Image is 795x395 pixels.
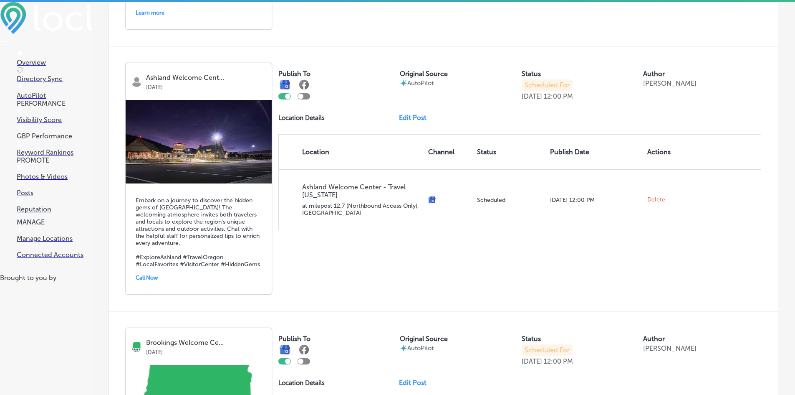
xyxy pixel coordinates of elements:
a: Visibility Score [17,108,92,124]
label: Original Source [400,70,448,78]
label: Author [643,70,665,78]
a: Photos & Videos [17,165,92,181]
a: Directory Sync [17,67,92,83]
p: AutoPilot [407,344,434,352]
p: Location Details [278,379,325,387]
p: PERFORMANCE [17,99,92,107]
p: PROMOTE [17,156,92,164]
h5: Embark on a journey to discover the hidden gems of [GEOGRAPHIC_DATA]! The welcoming atmosphere in... [136,197,262,268]
p: Scheduled For [522,79,573,91]
a: Edit Post [399,379,433,387]
p: Reputation [17,205,92,213]
p: Visibility Score [17,116,92,124]
p: Overview [17,59,92,66]
p: [DATE] [146,347,266,355]
img: autopilot-icon [400,344,407,352]
a: Overview [17,51,92,66]
p: AutoPilot [17,92,92,99]
p: [PERSON_NAME] [643,79,697,87]
p: Directory Sync [17,75,92,83]
p: MANAGE [17,218,92,226]
label: Publish To [278,335,310,343]
p: [PERSON_NAME] [643,344,697,352]
img: autopilot-icon [400,79,407,87]
p: Location Details [278,114,325,122]
a: Edit Post [399,114,433,122]
img: logo [131,76,142,87]
p: AutoPilot [407,79,434,87]
a: AutoPilot [17,84,92,99]
p: at milepost 12.7 (Northbound Access Only), [GEOGRAPHIC_DATA] [302,202,421,217]
th: Location [279,135,425,169]
p: 12:00 PM [544,92,573,100]
p: [DATE] [522,92,542,100]
p: [DATE] 12:00 PM [550,196,641,204]
a: Keyword Rankings [17,140,92,156]
label: Publish To [278,70,310,78]
th: Status [474,135,547,169]
img: 1752861164e29d66e8-2339-4d76-935c-478a7cf5422b_2025-07-01.jpg [126,100,272,183]
span: Delete [647,196,665,204]
label: Original Source [400,335,448,343]
p: GBP Performance [17,132,92,140]
th: Publish Date [547,135,644,169]
a: GBP Performance [17,124,92,140]
p: Brookings Welcome Ce... [146,339,266,347]
label: Status [522,70,541,78]
p: Manage Locations [17,234,92,242]
th: Actions [644,135,683,169]
p: Connected Accounts [17,251,92,259]
p: Keyword Rankings [17,148,92,156]
p: Posts [17,189,92,197]
a: Reputation [17,197,92,213]
p: Scheduled For [522,344,573,356]
p: Scheduled [477,196,543,204]
a: Connected Accounts [17,243,92,259]
p: Photos & Videos [17,173,92,181]
p: Ashland Welcome Cent... [146,74,266,82]
p: [DATE] [146,82,266,90]
p: [DATE] [522,357,542,365]
a: Posts [17,181,92,197]
th: Channel [425,135,474,169]
label: Author [643,335,665,343]
p: 12:00 PM [544,357,573,365]
label: Status [522,335,541,343]
a: Manage Locations [17,227,92,242]
img: logo [131,341,142,352]
p: Ashland Welcome Center - Travel [US_STATE] [302,183,421,199]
